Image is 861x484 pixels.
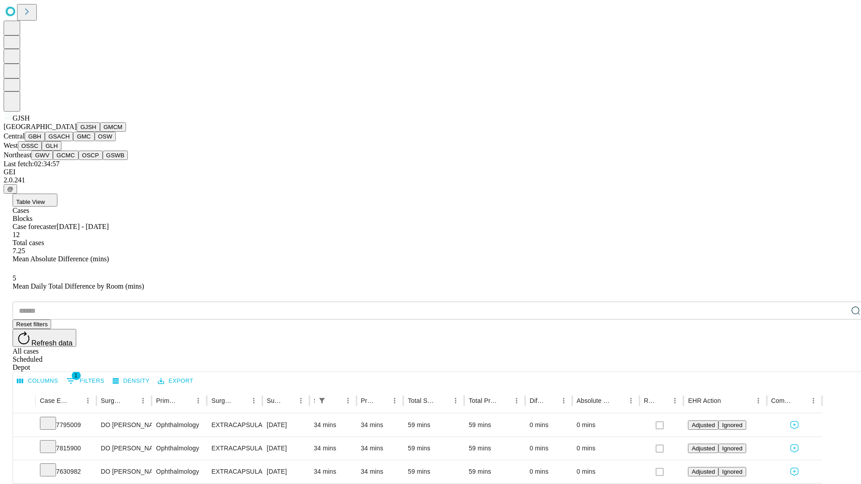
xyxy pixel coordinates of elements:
div: Ophthalmology [156,460,202,483]
button: Sort [124,394,137,407]
button: Adjusted [688,444,718,453]
button: Menu [807,394,820,407]
span: Last fetch: 02:34:57 [4,160,60,168]
div: Predicted In Room Duration [361,397,375,404]
button: OSW [95,132,116,141]
button: Menu [625,394,637,407]
button: GWV [31,151,53,160]
div: 7815900 [40,437,92,460]
span: Total cases [13,239,44,246]
button: GCMC [53,151,78,160]
div: 2.0.241 [4,176,857,184]
div: 1 active filter [316,394,328,407]
button: Sort [545,394,557,407]
button: Show filters [316,394,328,407]
span: Adjusted [691,468,715,475]
div: [DATE] [267,460,305,483]
div: Difference [530,397,544,404]
div: 34 mins [361,460,399,483]
div: [DATE] [267,414,305,436]
button: Menu [248,394,260,407]
div: EXTRACAPSULAR CATARACT REMOVAL WITH [MEDICAL_DATA] [211,414,257,436]
button: Expand [17,441,31,457]
span: 1 [72,371,81,380]
button: Menu [192,394,204,407]
button: Menu [752,394,765,407]
span: Ignored [722,468,742,475]
div: Primary Service [156,397,178,404]
div: 59 mins [408,437,460,460]
div: 34 mins [361,414,399,436]
button: Sort [612,394,625,407]
button: GMC [73,132,94,141]
div: 59 mins [469,414,521,436]
div: Resolved in EHR [644,397,656,404]
button: Ignored [718,444,746,453]
button: Menu [557,394,570,407]
span: Case forecaster [13,223,57,230]
span: Table View [16,199,45,205]
div: 59 mins [469,460,521,483]
div: EXTRACAPSULAR CATARACT REMOVAL WITH [MEDICAL_DATA] [211,460,257,483]
button: GSWB [103,151,128,160]
button: Sort [329,394,342,407]
span: Northeast [4,151,31,159]
button: GMCM [100,122,126,132]
span: [DATE] - [DATE] [57,223,109,230]
button: Show filters [64,374,107,388]
button: Expand [17,418,31,433]
button: Reset filters [13,320,51,329]
button: Sort [656,394,669,407]
button: GLH [42,141,61,151]
div: Total Predicted Duration [469,397,497,404]
button: Menu [669,394,681,407]
button: Menu [82,394,94,407]
button: Export [156,374,196,388]
button: Adjusted [688,420,718,430]
div: 34 mins [314,460,352,483]
button: Ignored [718,467,746,476]
div: EXTRACAPSULAR CATARACT REMOVAL WITH [MEDICAL_DATA] [211,437,257,460]
div: 34 mins [314,437,352,460]
div: Surgeon Name [101,397,123,404]
button: Refresh data [13,329,76,347]
button: GBH [25,132,45,141]
button: Select columns [15,374,61,388]
div: Comments [771,397,794,404]
div: Case Epic Id [40,397,68,404]
span: Reset filters [16,321,48,328]
button: Ignored [718,420,746,430]
div: Ophthalmology [156,437,202,460]
span: Ignored [722,422,742,428]
div: 59 mins [469,437,521,460]
span: West [4,142,18,149]
div: Absolute Difference [577,397,611,404]
div: 7630982 [40,460,92,483]
span: Mean Absolute Difference (mins) [13,255,109,263]
span: GJSH [13,114,30,122]
button: Sort [69,394,82,407]
button: Menu [510,394,523,407]
div: EHR Action [688,397,721,404]
button: Table View [13,194,57,207]
button: Sort [235,394,248,407]
span: 7.25 [13,247,25,255]
div: 59 mins [408,414,460,436]
button: Density [110,374,152,388]
div: 0 mins [530,414,568,436]
button: Expand [17,464,31,480]
span: [GEOGRAPHIC_DATA] [4,123,77,130]
button: Menu [342,394,354,407]
button: OSCP [78,151,103,160]
div: 0 mins [530,460,568,483]
div: Ophthalmology [156,414,202,436]
span: Adjusted [691,422,715,428]
div: [DATE] [267,437,305,460]
button: Menu [449,394,462,407]
div: 0 mins [577,414,635,436]
div: 59 mins [408,460,460,483]
button: GJSH [77,122,100,132]
span: 12 [13,231,20,238]
div: Surgery Name [211,397,234,404]
button: @ [4,184,17,194]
